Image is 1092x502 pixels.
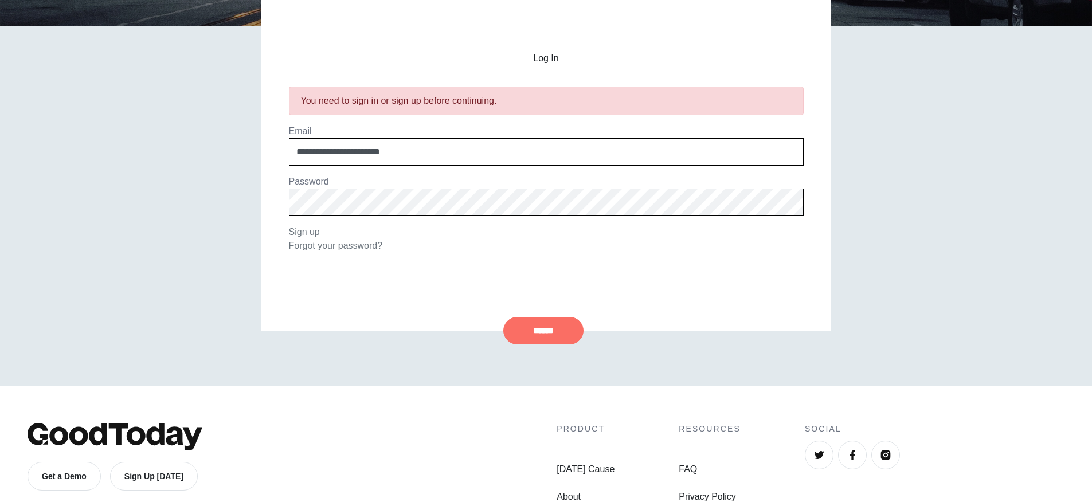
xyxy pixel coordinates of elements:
[805,423,1064,435] h4: Social
[289,227,320,237] a: Sign up
[838,441,867,469] a: Facebook
[813,449,825,461] img: Twitter
[301,94,792,108] div: You need to sign in or sign up before continuing.
[28,423,202,450] img: GoodToday
[557,423,615,435] h4: Product
[557,462,615,476] a: [DATE] Cause
[679,423,741,435] h4: Resources
[289,241,383,250] a: Forgot your password?
[289,53,804,64] h2: Log In
[805,441,833,469] a: Twitter
[289,126,312,136] label: Email
[871,441,900,469] a: Instagram
[847,449,858,461] img: Facebook
[110,462,198,491] a: Sign Up [DATE]
[679,462,741,476] a: FAQ
[880,449,891,461] img: Instagram
[289,177,329,186] label: Password
[28,462,101,491] a: Get a Demo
